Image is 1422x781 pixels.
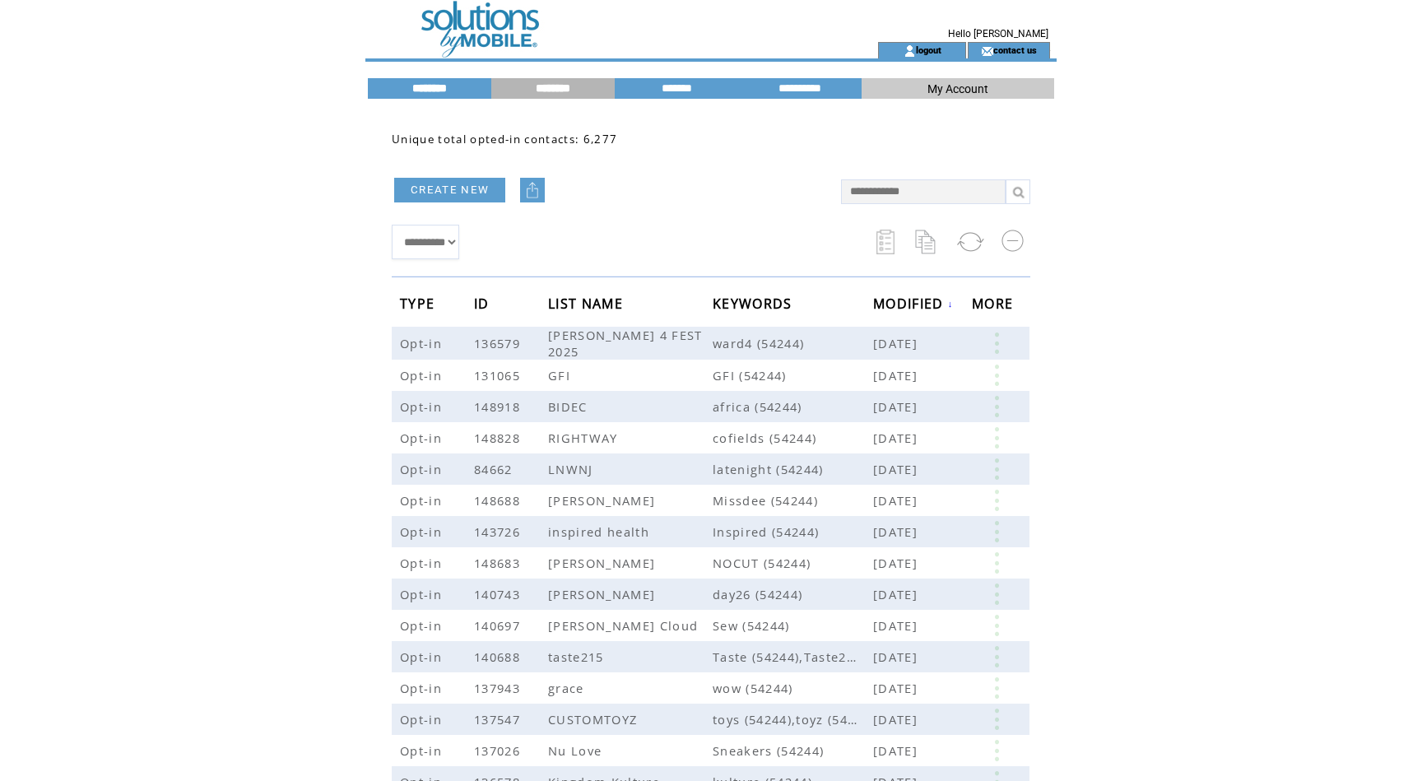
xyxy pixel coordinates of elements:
span: Hello [PERSON_NAME] [948,28,1048,40]
span: [PERSON_NAME] Cloud [548,617,702,634]
span: [DATE] [873,680,922,696]
span: TYPE [400,291,439,321]
span: LIST NAME [548,291,627,321]
a: MODIFIED↓ [873,299,954,309]
span: 131065 [474,367,524,384]
span: 140743 [474,586,524,602]
span: [DATE] [873,335,922,351]
span: 148918 [474,398,524,415]
span: Opt-in [400,367,446,384]
a: contact us [993,44,1037,55]
span: RIGHTWAY [548,430,622,446]
span: grace [548,680,588,696]
span: 137547 [474,711,524,728]
span: [PERSON_NAME] [548,586,659,602]
span: inspired health [548,523,653,540]
span: [DATE] [873,586,922,602]
span: Taste (54244),Taste215 (54244) [713,649,873,665]
span: KEYWORDS [713,291,797,321]
span: [DATE] [873,398,922,415]
span: [DATE] [873,367,922,384]
span: LNWNJ [548,461,597,477]
a: CREATE NEW [394,178,505,202]
span: Opt-in [400,742,446,759]
span: 148688 [474,492,524,509]
span: Opt-in [400,680,446,696]
span: Opt-in [400,430,446,446]
span: 143726 [474,523,524,540]
img: upload.png [524,182,541,198]
span: Opt-in [400,461,446,477]
a: TYPE [400,298,439,308]
span: 137026 [474,742,524,759]
span: [DATE] [873,711,922,728]
span: [DATE] [873,742,922,759]
span: day26 (54244) [713,586,873,602]
span: Inspired (54244) [713,523,873,540]
span: NOCUT (54244) [713,555,873,571]
span: Opt-in [400,711,446,728]
span: toys (54244),toyz (54244) [713,711,873,728]
span: MORE [972,291,1017,321]
span: Sew (54244) [713,617,873,634]
a: LIST NAME [548,298,627,308]
span: latenight (54244) [713,461,873,477]
img: account_icon.gif [904,44,916,58]
span: [DATE] [873,461,922,477]
span: Opt-in [400,649,446,665]
span: 84662 [474,461,517,477]
span: Opt-in [400,398,446,415]
span: Sneakers (54244) [713,742,873,759]
span: Unique total opted-in contacts: 6,277 [392,132,617,146]
span: Opt-in [400,617,446,634]
span: africa (54244) [713,398,873,415]
span: 137943 [474,680,524,696]
a: logout [916,44,941,55]
span: [DATE] [873,523,922,540]
span: Opt-in [400,586,446,602]
span: Opt-in [400,335,446,351]
span: [DATE] [873,430,922,446]
span: Missdee (54244) [713,492,873,509]
span: CUSTOMTOYZ [548,711,641,728]
span: [PERSON_NAME] 4 FEST 2025 [548,327,703,360]
a: ID [474,298,494,308]
span: [PERSON_NAME] [548,492,659,509]
span: [DATE] [873,617,922,634]
span: wow (54244) [713,680,873,696]
span: [DATE] [873,649,922,665]
span: [DATE] [873,555,922,571]
span: 148828 [474,430,524,446]
span: cofields (54244) [713,430,873,446]
span: 148683 [474,555,524,571]
span: [PERSON_NAME] [548,555,659,571]
img: contact_us_icon.gif [981,44,993,58]
span: ward4 (54244) [713,335,873,351]
span: 140688 [474,649,524,665]
span: ID [474,291,494,321]
span: [DATE] [873,492,922,509]
span: BIDEC [548,398,592,415]
span: taste215 [548,649,608,665]
span: 140697 [474,617,524,634]
span: Opt-in [400,555,446,571]
span: GFI [548,367,574,384]
span: MODIFIED [873,291,948,321]
span: Opt-in [400,523,446,540]
span: GFI (54244) [713,367,873,384]
span: My Account [927,82,988,95]
span: Nu Love [548,742,606,759]
a: KEYWORDS [713,298,797,308]
span: Opt-in [400,492,446,509]
span: 136579 [474,335,524,351]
